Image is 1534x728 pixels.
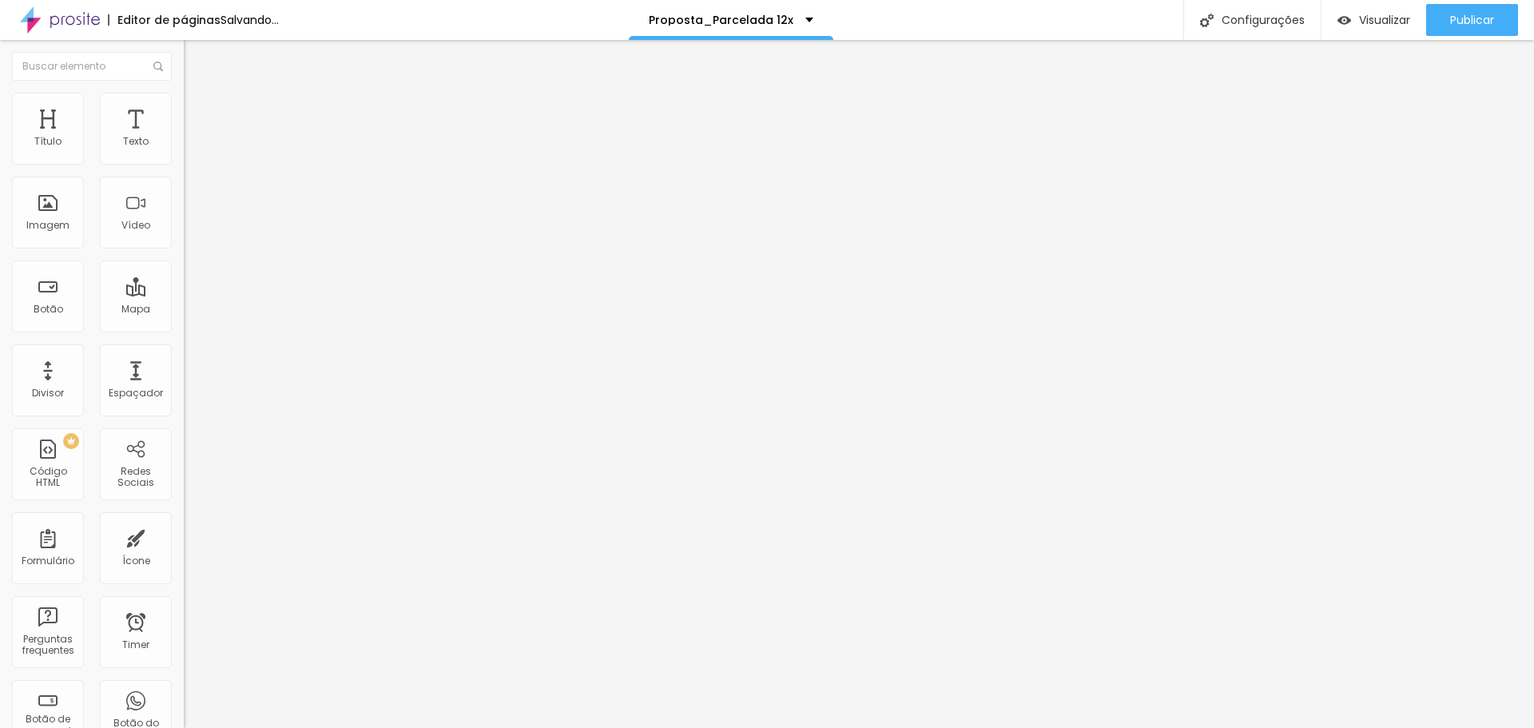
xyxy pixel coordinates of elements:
[1426,4,1518,36] button: Publicar
[12,52,172,81] input: Buscar elemento
[121,304,150,315] div: Mapa
[16,466,79,489] div: Código HTML
[26,220,70,231] div: Imagem
[34,136,62,147] div: Título
[34,304,63,315] div: Botão
[109,388,163,399] div: Espaçador
[22,555,74,567] div: Formulário
[649,14,793,26] p: Proposta_Parcelada 12x
[1337,14,1351,27] img: view-1.svg
[1321,4,1426,36] button: Visualizar
[16,634,79,657] div: Perguntas frequentes
[122,555,150,567] div: Ícone
[1359,14,1410,26] span: Visualizar
[121,220,150,231] div: Vídeo
[104,466,167,489] div: Redes Sociais
[122,639,149,650] div: Timer
[153,62,163,71] img: Icone
[1450,14,1494,26] span: Publicar
[32,388,64,399] div: Divisor
[221,14,279,26] div: Salvando...
[108,14,221,26] div: Editor de páginas
[123,136,149,147] div: Texto
[1200,14,1214,27] img: Icone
